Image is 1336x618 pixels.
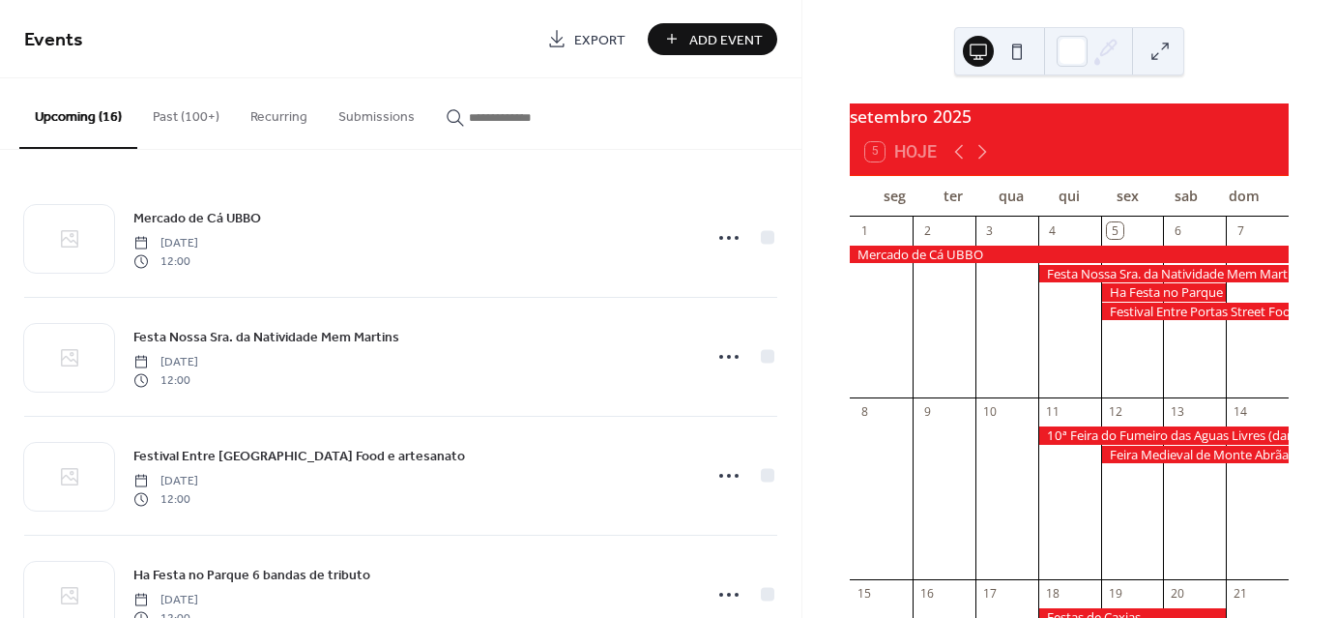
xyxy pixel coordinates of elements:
div: 1 [857,222,873,239]
span: [DATE] [133,473,198,490]
div: ter [923,176,981,216]
div: Festa Nossa Sra. da Natividade Mem Martins [1038,265,1289,282]
span: Festa Nossa Sra. da Natividade Mem Martins [133,328,399,348]
div: 13 [1170,404,1186,421]
div: 8 [857,404,873,421]
span: [DATE] [133,354,198,371]
div: 9 [919,404,936,421]
div: setembro 2025 [850,103,1289,129]
div: qui [1040,176,1098,216]
div: 5 [1107,222,1123,239]
button: Past (100+) [137,78,235,147]
div: Ha Festa no Parque 6 bandas de tributo [1101,283,1227,301]
span: Festival Entre [GEOGRAPHIC_DATA] Food e artesanato [133,447,465,467]
div: Festival Entre Portas Street Food e artesanato [1101,303,1289,320]
button: Upcoming (16) [19,78,137,149]
div: 12 [1107,404,1123,421]
div: sex [1098,176,1156,216]
a: Festival Entre [GEOGRAPHIC_DATA] Food e artesanato [133,445,465,467]
div: 11 [1044,404,1060,421]
button: Add Event [648,23,777,55]
a: Export [533,23,640,55]
a: Festa Nossa Sra. da Natividade Mem Martins [133,326,399,348]
div: 15 [857,585,873,602]
div: 7 [1233,222,1249,239]
span: 12:00 [133,371,198,389]
div: 6 [1170,222,1186,239]
span: Add Event [689,30,763,50]
div: dom [1215,176,1273,216]
span: Events [24,21,83,59]
button: Recurring [235,78,323,147]
span: 12:00 [133,252,198,270]
div: 20 [1170,585,1186,602]
span: Mercado de Cá UBBO [133,209,261,229]
div: 17 [981,585,998,602]
div: 14 [1233,404,1249,421]
span: [DATE] [133,235,198,252]
div: seg [865,176,923,216]
div: 3 [981,222,998,239]
div: qua [982,176,1040,216]
a: Mercado de Cá UBBO [133,207,261,229]
div: 10ª Feira do Fumeiro das Aguas Livres (damaia) [1038,427,1289,444]
div: 16 [919,585,936,602]
div: 18 [1044,585,1060,602]
span: Ha Festa no Parque 6 bandas de tributo [133,566,370,586]
div: 2 [919,222,936,239]
div: 10 [981,404,998,421]
span: [DATE] [133,592,198,609]
div: Feira Medieval de Monte Abrãao [1101,446,1289,463]
span: 12:00 [133,490,198,508]
span: Export [574,30,625,50]
div: sab [1156,176,1214,216]
div: 4 [1044,222,1060,239]
button: Submissions [323,78,430,147]
div: 21 [1233,585,1249,602]
a: Ha Festa no Parque 6 bandas de tributo [133,564,370,586]
div: Mercado de Cá UBBO [850,246,1289,263]
div: 19 [1107,585,1123,602]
